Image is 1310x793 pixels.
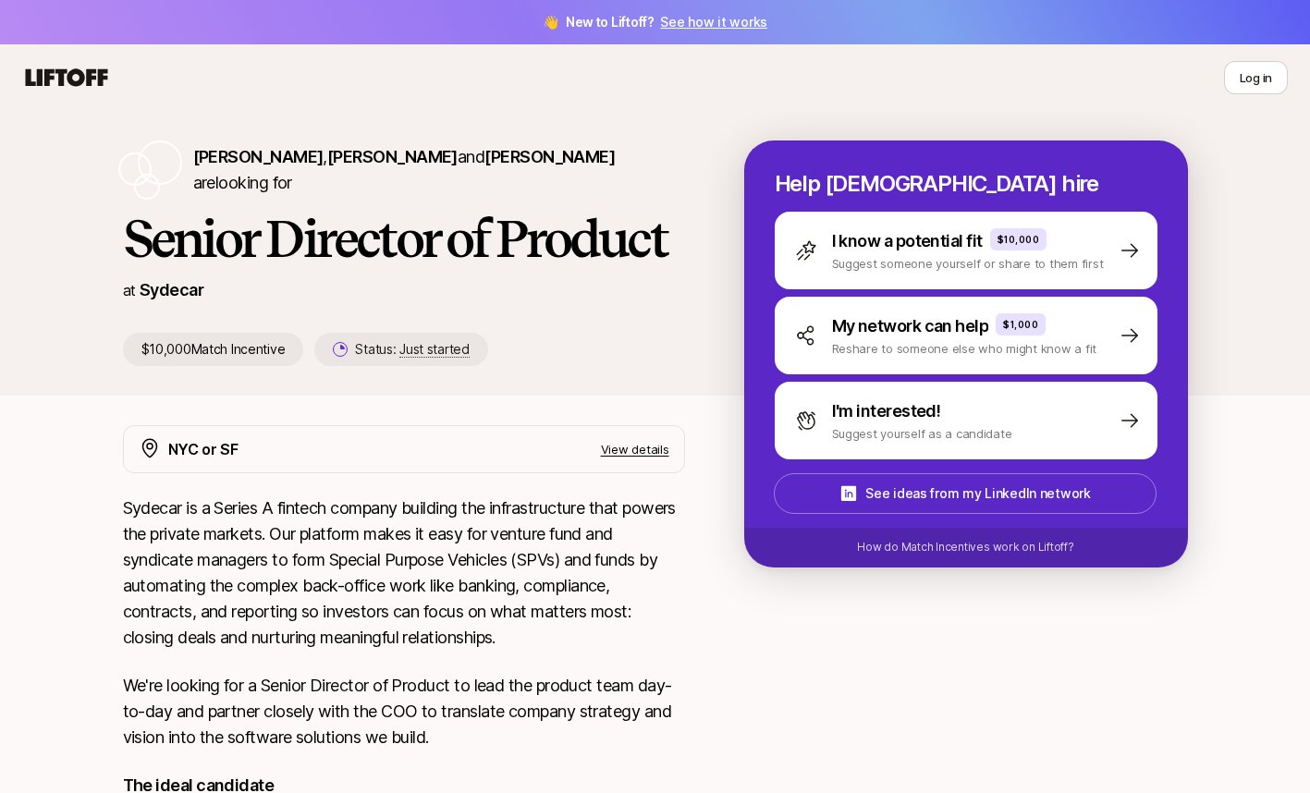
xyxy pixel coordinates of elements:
p: My network can help [832,313,989,339]
p: I'm interested! [832,398,941,424]
p: Sydecar is a Series A fintech company building the infrastructure that powers the private markets... [123,495,685,651]
span: [PERSON_NAME] [484,147,615,166]
span: [PERSON_NAME] [327,147,458,166]
span: and [458,147,615,166]
h1: Senior Director of Product [123,211,685,266]
p: Suggest someone yourself or share to them first [832,254,1104,273]
p: View details [601,440,669,458]
p: at [123,278,136,302]
a: See how it works [660,14,767,30]
p: Suggest yourself as a candidate [832,424,1012,443]
span: [PERSON_NAME] [193,147,324,166]
span: , [323,147,457,166]
p: are looking for [193,144,685,196]
p: We're looking for a Senior Director of Product to lead the product team day-to-day and partner cl... [123,673,685,750]
p: How do Match Incentives work on Liftoff? [857,539,1073,555]
a: Sydecar [140,280,203,299]
p: $10,000 Match Incentive [123,333,304,366]
p: Status: [355,338,469,360]
p: Help [DEMOGRAPHIC_DATA] hire [775,171,1157,197]
p: NYC or SF [168,437,239,461]
span: 👋 New to Liftoff? [543,11,767,33]
button: Log in [1224,61,1288,94]
p: I know a potential fit [832,228,983,254]
p: $10,000 [998,232,1040,247]
p: $1,000 [1003,317,1038,332]
p: Reshare to someone else who might know a fit [832,339,1097,358]
button: See ideas from my LinkedIn network [774,473,1157,514]
span: Just started [399,341,470,358]
p: See ideas from my LinkedIn network [865,482,1090,505]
